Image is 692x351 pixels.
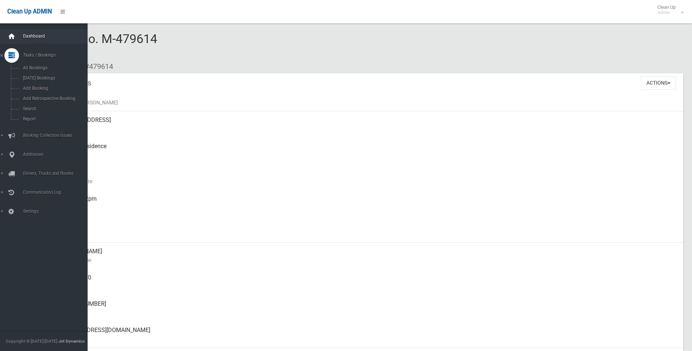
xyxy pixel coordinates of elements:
button: Actions [641,76,676,90]
span: Tasks / Bookings [21,53,93,58]
span: Add Booking [21,86,87,91]
span: Dashboard [21,34,93,39]
small: Collection Date [58,177,677,186]
small: Pickup Point [58,151,677,159]
span: [DATE] Bookings [21,76,87,81]
div: [DATE] 1:52pm [58,190,677,216]
div: [PERSON_NAME] [58,243,677,269]
small: Landline [58,308,677,317]
span: Report [21,116,87,121]
span: Clean Up ADMIN [7,8,52,15]
small: Collected At [58,203,677,212]
span: Addresses [21,152,93,157]
li: #479614 [80,60,113,73]
div: 0424105310 [58,269,677,295]
span: Settings [21,209,93,214]
div: [EMAIL_ADDRESS][DOMAIN_NAME] [58,321,677,348]
small: Contact Name [58,256,677,265]
span: Search [21,106,87,111]
span: Clean Up [654,4,683,15]
small: Email [58,335,677,343]
strong: Jet Dynamics [58,339,85,344]
span: Drivers, Trucks and Routes [21,171,93,176]
span: Add Retrospective Booking [21,96,87,101]
span: Booking No. M-479614 [32,31,157,60]
small: Mobile [58,282,677,291]
a: [EMAIL_ADDRESS][DOMAIN_NAME]Email [32,321,683,348]
span: Communication Log [21,190,93,195]
div: [PHONE_NUMBER] [58,295,677,321]
div: [DATE] [58,164,677,190]
span: Copyright © [DATE]-[DATE] [6,339,57,344]
small: Name of [PERSON_NAME] [58,98,677,107]
small: Admin [657,10,676,15]
span: All Bookings [21,65,87,70]
div: Front of Residence [58,138,677,164]
div: [STREET_ADDRESS] [58,111,677,138]
span: Booking Collection Issues [21,133,93,138]
small: Address [58,124,677,133]
small: Zone [58,229,677,238]
div: [DATE] [58,216,677,243]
